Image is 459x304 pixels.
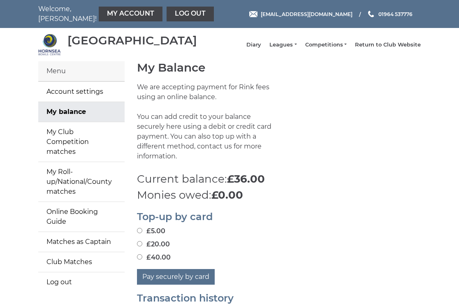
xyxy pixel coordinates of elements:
[38,252,125,272] a: Club Matches
[249,10,352,18] a: Email [EMAIL_ADDRESS][DOMAIN_NAME]
[137,293,421,304] h2: Transaction history
[38,122,125,162] a: My Club Competition matches
[38,162,125,202] a: My Roll-up/National/County matches
[137,239,170,249] label: £20.00
[368,11,374,17] img: Phone us
[137,228,142,233] input: £5.00
[378,11,413,17] span: 01964 537776
[99,7,162,21] a: My Account
[249,11,257,17] img: Email
[38,61,125,81] div: Menu
[211,188,243,202] strong: £0.00
[137,253,171,262] label: £40.00
[137,171,421,187] p: Current balance:
[227,172,265,186] strong: £36.00
[137,269,215,285] button: Pay securely by card
[137,241,142,246] input: £20.00
[38,4,190,24] nav: Welcome, [PERSON_NAME]!
[246,41,261,49] a: Diary
[137,254,142,260] input: £40.00
[38,202,125,232] a: Online Booking Guide
[67,34,197,47] div: [GEOGRAPHIC_DATA]
[269,41,297,49] a: Leagues
[355,41,421,49] a: Return to Club Website
[137,226,165,236] label: £5.00
[137,211,421,222] h2: Top-up by card
[38,33,61,56] img: Hornsea Bowls Centre
[305,41,347,49] a: Competitions
[38,102,125,122] a: My balance
[137,82,273,171] p: We are accepting payment for Rink fees using an online balance. You can add credit to your balanc...
[38,82,125,102] a: Account settings
[137,61,421,74] h1: My Balance
[261,11,352,17] span: [EMAIL_ADDRESS][DOMAIN_NAME]
[38,272,125,292] a: Log out
[167,7,214,21] a: Log out
[367,10,413,18] a: Phone us 01964 537776
[137,187,421,203] p: Monies owed:
[38,232,125,252] a: Matches as Captain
